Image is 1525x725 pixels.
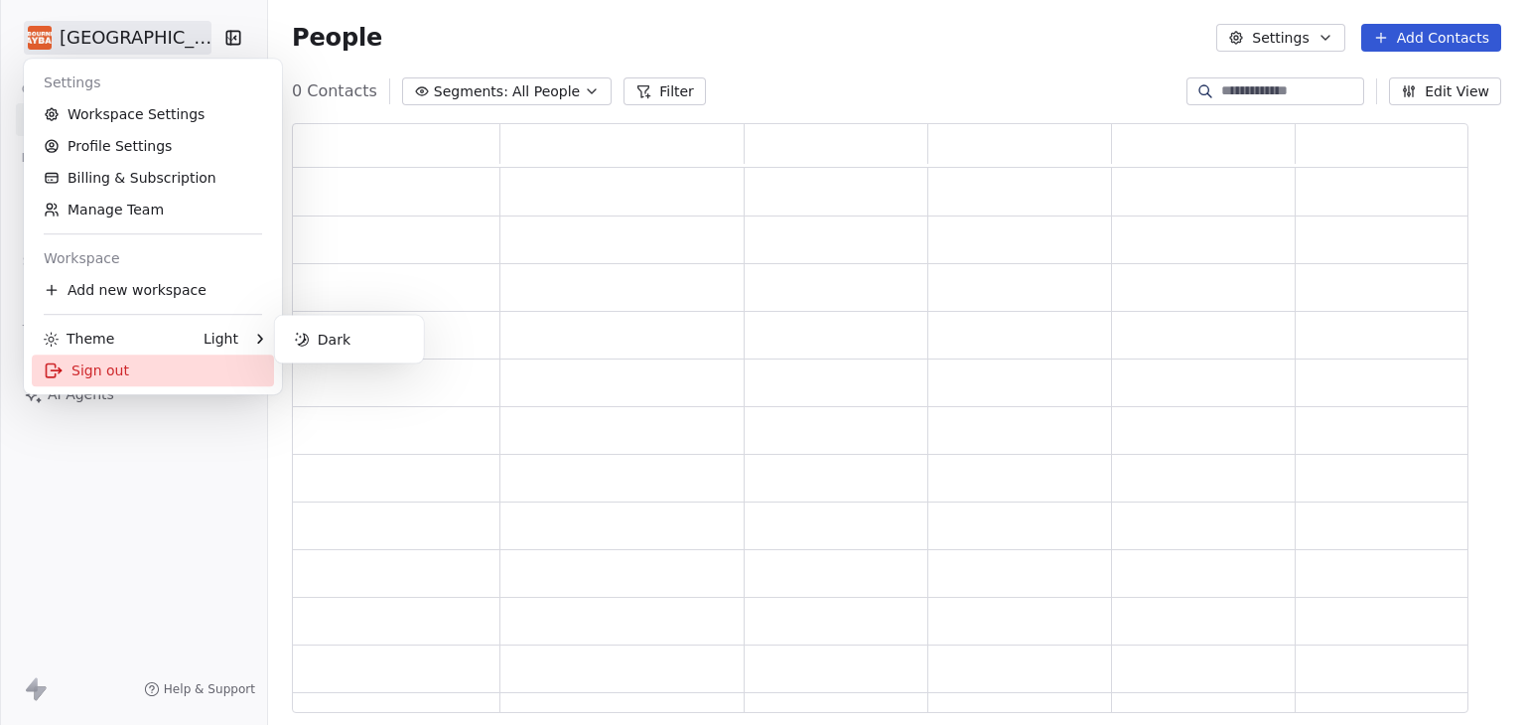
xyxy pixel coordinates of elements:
[283,324,416,356] div: Dark
[32,194,274,225] a: Manage Team
[32,67,274,98] div: Settings
[32,162,274,194] a: Billing & Subscription
[32,242,274,274] div: Workspace
[32,130,274,162] a: Profile Settings
[32,355,274,386] div: Sign out
[32,98,274,130] a: Workspace Settings
[44,329,114,349] div: Theme
[204,329,238,349] div: Light
[32,274,274,306] div: Add new workspace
